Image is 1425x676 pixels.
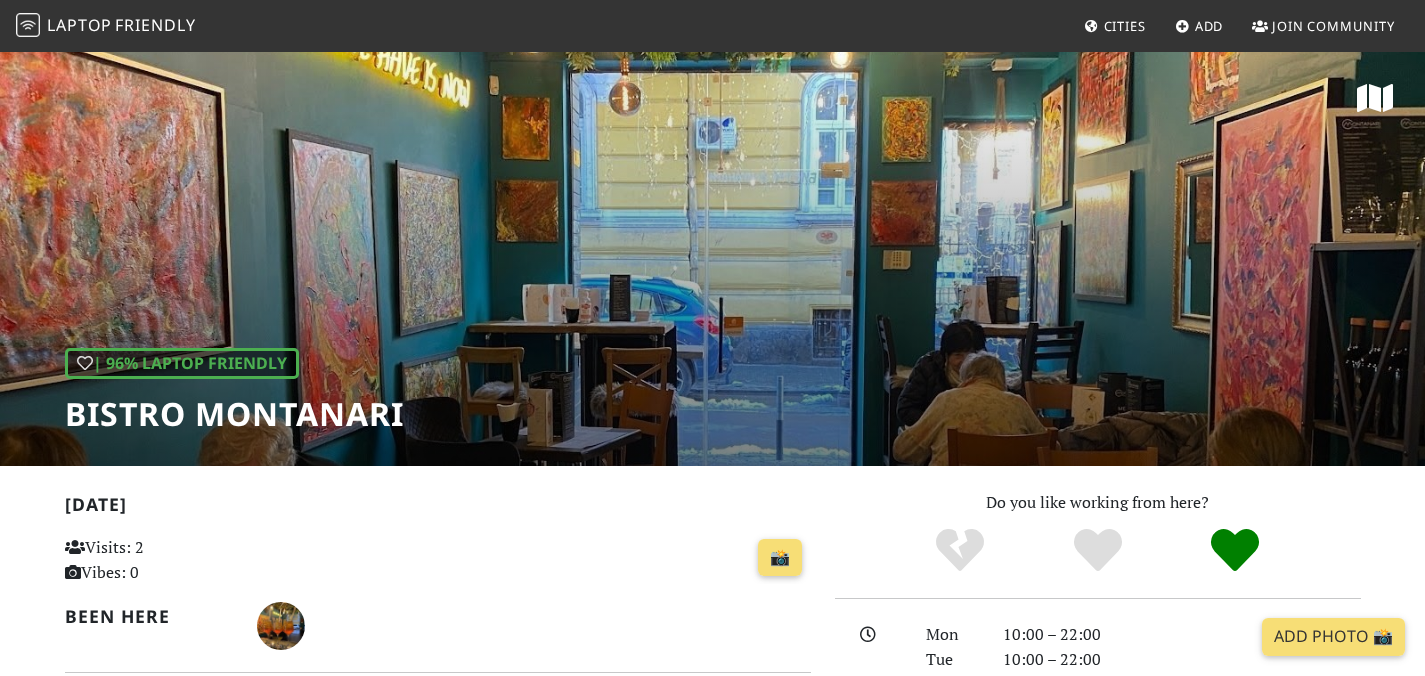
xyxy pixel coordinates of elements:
div: Yes [1029,526,1167,576]
div: 10:00 – 22:00 [991,647,1373,673]
span: Add [1195,17,1224,35]
div: 10:00 – 22:00 [991,622,1373,648]
a: Add Photo 📸 [1262,618,1405,656]
div: Mon [914,622,990,648]
p: Do you like working from here? [835,490,1361,516]
span: Friendly [115,14,195,36]
img: LaptopFriendly [16,13,40,37]
a: 📸 [758,539,802,577]
img: 3350-velina.jpg [257,602,305,650]
h1: Bistro Montanari [65,395,404,433]
p: Visits: 2 Vibes: 0 [65,535,298,586]
h2: [DATE] [65,494,811,523]
a: LaptopFriendly LaptopFriendly [16,9,196,44]
a: Cities [1076,8,1154,44]
span: Velina Milcheva [257,613,305,635]
span: Laptop [47,14,112,36]
h2: Been here [65,606,234,627]
div: No [891,526,1029,576]
a: Join Community [1244,8,1403,44]
span: Cities [1104,17,1146,35]
span: Join Community [1272,17,1395,35]
div: Tue [914,647,990,673]
div: | 96% Laptop Friendly [65,348,299,380]
div: Definitely! [1166,526,1304,576]
a: Add [1167,8,1232,44]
